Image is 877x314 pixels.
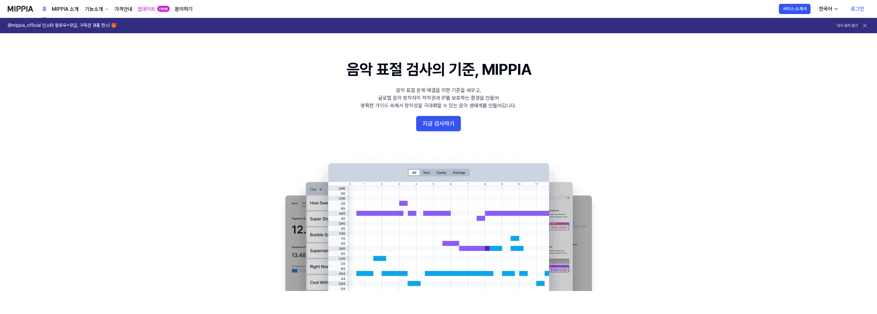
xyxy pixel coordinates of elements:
button: 기능소개 [84,5,109,13]
h1: @mippia_official 인스타 팔로우+댓글, 구독권 경품 찬스! 🎁 [8,22,117,29]
a: 가격안내 [114,5,132,13]
button: 다시 보지 않기 [837,23,858,28]
a: 업데이트 [137,5,155,13]
button: 서비스 소개서 [779,4,811,14]
div: 한국어 [818,5,834,13]
a: 문의하기 [175,5,193,13]
a: MIPPIA 소개 [52,5,79,13]
h1: 음악 표절 검사의 기준, MIPPIA [346,59,531,80]
div: new [157,6,170,12]
div: 기능소개 [84,5,104,13]
div: 음악 표절 문제 해결을 위한 기준을 세우고, 글로벌 음악 창작자의 저작권과 IP를 보호하는 환경을 만들어 명확한 가이드 속에서 창의성을 극대화할 수 있는 음악 생태계를 만들어... [361,87,516,110]
button: 한국어 [814,3,842,15]
button: 지금 검사하기 [416,116,461,131]
a: 홈 [42,0,47,18]
img: main Image [272,157,605,291]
